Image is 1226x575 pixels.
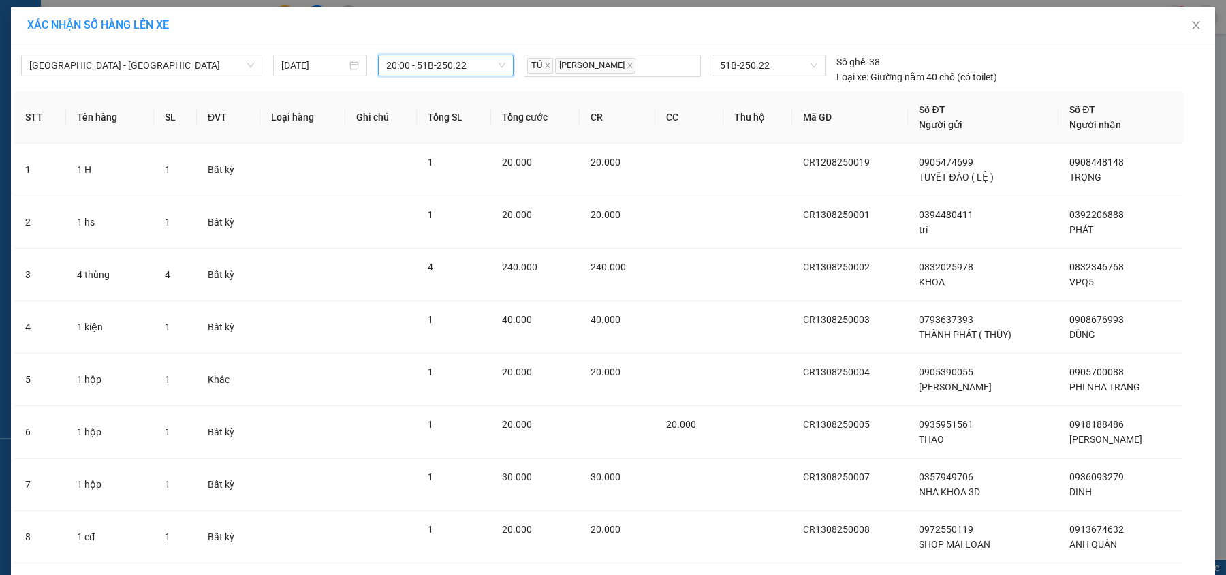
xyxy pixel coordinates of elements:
span: 4 [165,269,170,280]
td: Khác [197,354,260,406]
span: 20.000 [502,524,532,535]
th: Mã GD [792,91,909,144]
span: 20.000 [502,209,532,220]
td: Bất kỳ [197,459,260,511]
div: Giường nằm 40 chỗ (có toilet) [836,69,997,84]
span: TRỌNG [1069,172,1101,183]
td: 1 kiện [66,301,154,354]
td: 1 cđ [66,511,154,563]
span: Số ĐT [919,104,945,115]
span: trí [919,224,928,235]
span: Số ghế: [836,55,867,69]
span: 0832025978 [919,262,973,273]
td: 8 [14,511,66,563]
span: 0908448148 [1069,157,1124,168]
th: Tổng cước [491,91,580,144]
span: XÁC NHẬN SỐ HÀNG LÊN XE [27,18,169,31]
span: CR1308250001 [803,209,870,220]
span: CR1308250003 [803,314,870,325]
span: 0935951561 [919,419,973,430]
span: THAO [919,434,944,445]
span: [PERSON_NAME] [555,58,635,74]
span: [PERSON_NAME] [1069,434,1142,445]
span: 0918188486 [1069,419,1124,430]
th: Loại hàng [260,91,345,144]
span: 20.000 [666,419,696,430]
td: 1 hộp [66,406,154,459]
td: Bất kỳ [197,301,260,354]
span: Người nhận [1069,119,1121,130]
span: 0936093279 [1069,471,1124,482]
td: 1 H [66,144,154,196]
span: THÀNH PHÁT ( THÙY) [919,329,1011,340]
td: 3 [14,249,66,301]
th: Ghi chú [345,91,417,144]
span: CR1308250008 [803,524,870,535]
span: Nha Trang - Sài Gòn [29,55,254,76]
span: 20.000 [502,419,532,430]
span: 1 [428,314,433,325]
span: 0913674632 [1069,524,1124,535]
span: 0972550119 [919,524,973,535]
span: CR1308250007 [803,471,870,482]
span: 30.000 [502,471,532,482]
span: 51B-250.22 [720,55,818,76]
span: close [1191,20,1201,31]
span: 0357949706 [919,471,973,482]
td: 6 [14,406,66,459]
span: close [544,62,551,69]
td: Bất kỳ [197,196,260,249]
span: SHOP MAI LOAN [919,539,990,550]
span: 1 [428,471,433,482]
span: VPQ5 [1069,277,1094,287]
td: Bất kỳ [197,406,260,459]
span: 240.000 [502,262,537,273]
span: 1 [165,479,170,490]
span: CR1308250004 [803,367,870,377]
span: 20.000 [591,367,620,377]
td: Bất kỳ [197,511,260,563]
span: DINH [1069,486,1092,497]
span: 1 [165,164,170,175]
span: 0905390055 [919,367,973,377]
span: 1 [428,367,433,377]
span: 1 [165,217,170,228]
span: 1 [165,374,170,385]
span: CR1308250002 [803,262,870,273]
td: 2 [14,196,66,249]
span: 20:00 - 51B-250.22 [386,55,506,76]
span: PHÁT [1069,224,1093,235]
span: 40.000 [591,314,620,325]
td: Bất kỳ [197,144,260,196]
span: TÚ [527,58,553,74]
th: ĐVT [197,91,260,144]
td: 5 [14,354,66,406]
span: 0905474699 [919,157,973,168]
span: CR1308250005 [803,419,870,430]
th: CR [580,91,655,144]
span: 0905700088 [1069,367,1124,377]
span: 4 [428,262,433,273]
th: Tên hàng [66,91,154,144]
span: TUYẾT ĐÀO ( LỆ ) [919,172,993,183]
span: 20.000 [502,157,532,168]
td: 1 [14,144,66,196]
input: 13/08/2025 [281,58,347,73]
th: STT [14,91,66,144]
td: 1 hộp [66,354,154,406]
span: Số ĐT [1069,104,1095,115]
span: 0394480411 [919,209,973,220]
span: 1 [165,322,170,332]
span: 20.000 [591,209,620,220]
span: close [627,62,633,69]
span: 0392206888 [1069,209,1124,220]
span: 1 [428,209,433,220]
span: 1 [428,524,433,535]
th: Thu hộ [723,91,792,144]
span: KHOA [919,277,945,287]
th: Tổng SL [417,91,491,144]
span: Người gửi [919,119,962,130]
span: DŨNG [1069,329,1095,340]
td: 4 [14,301,66,354]
td: Bất kỳ [197,249,260,301]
